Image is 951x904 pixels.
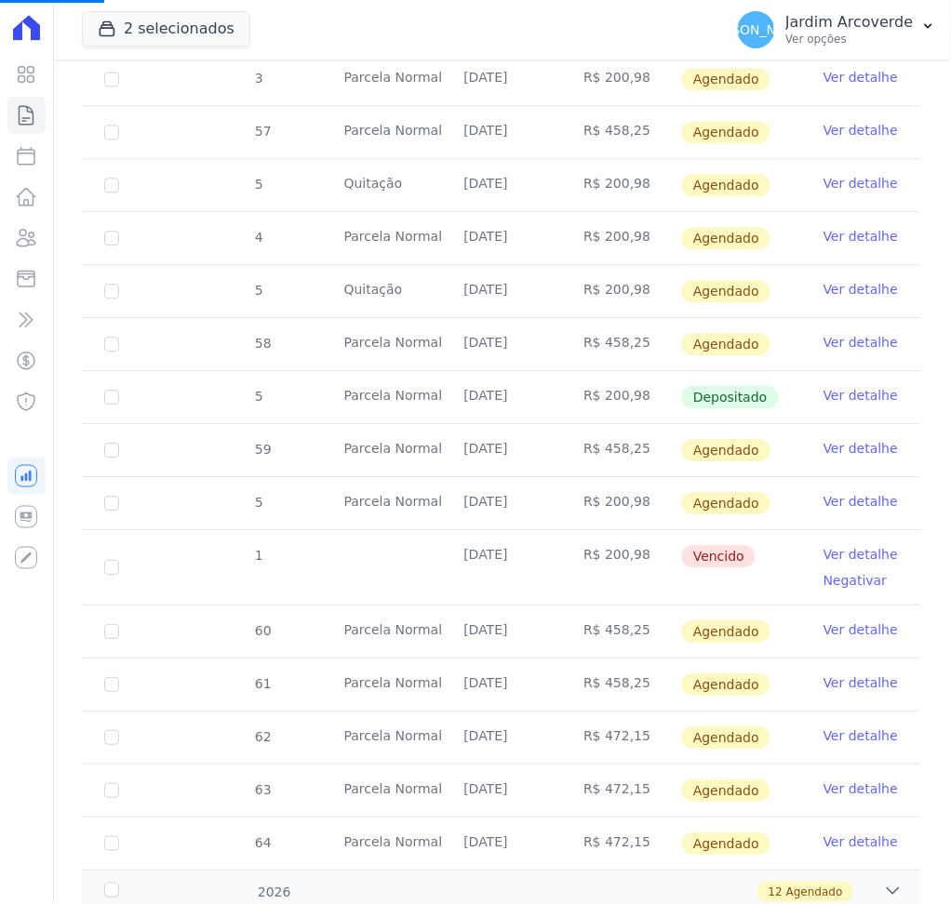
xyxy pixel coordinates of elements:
[561,212,681,264] td: R$ 200,98
[322,605,442,658] td: Parcela Normal
[442,818,562,870] td: [DATE]
[253,230,263,245] span: 4
[442,764,562,817] td: [DATE]
[104,337,119,352] input: default
[824,726,898,745] a: Ver detalhe
[824,280,898,299] a: Ver detalhe
[442,159,562,211] td: [DATE]
[561,318,681,370] td: R$ 458,25
[561,658,681,711] td: R$ 458,25
[322,764,442,817] td: Parcela Normal
[253,124,272,139] span: 57
[322,424,442,476] td: Parcela Normal
[253,389,263,404] span: 5
[786,13,914,32] p: Jardim Arcoverde
[322,477,442,529] td: Parcela Normal
[442,424,562,476] td: [DATE]
[824,121,898,140] a: Ver detalhe
[682,439,770,461] span: Agendado
[104,125,119,140] input: default
[322,658,442,711] td: Parcela Normal
[253,623,272,638] span: 60
[253,283,263,298] span: 5
[824,573,888,588] a: Negativar
[253,676,272,691] span: 61
[104,284,119,299] input: default
[682,545,756,567] span: Vencido
[824,227,898,246] a: Ver detalhe
[824,386,898,405] a: Ver detalhe
[322,318,442,370] td: Parcela Normal
[442,477,562,529] td: [DATE]
[322,159,442,211] td: Quitação
[442,658,562,711] td: [DATE]
[561,53,681,105] td: R$ 200,98
[682,121,770,143] span: Agendado
[824,68,898,86] a: Ver detalhe
[723,4,951,56] button: [PERSON_NAME] Jardim Arcoverde Ver opções
[442,711,562,764] td: [DATE]
[104,677,119,692] input: default
[104,560,119,575] input: default
[682,620,770,643] span: Agendado
[253,835,272,850] span: 64
[253,729,272,744] span: 62
[322,106,442,158] td: Parcela Normal
[824,832,898,851] a: Ver detalhe
[104,496,119,511] input: default
[824,439,898,458] a: Ver detalhe
[104,72,119,86] input: default
[682,832,770,855] span: Agendado
[824,620,898,639] a: Ver detalhe
[253,442,272,457] span: 59
[561,764,681,817] td: R$ 472,15
[561,605,681,658] td: R$ 458,25
[253,782,272,797] span: 63
[322,371,442,423] td: Parcela Normal
[561,424,681,476] td: R$ 458,25
[322,212,442,264] td: Parcela Normal
[104,624,119,639] input: default
[561,371,681,423] td: R$ 200,98
[442,265,562,317] td: [DATE]
[253,177,263,192] span: 5
[702,23,810,36] span: [PERSON_NAME]
[253,548,263,563] span: 1
[442,53,562,105] td: [DATE]
[442,106,562,158] td: [DATE]
[769,884,783,900] span: 12
[82,11,250,47] button: 2 selecionados
[104,178,119,193] input: default
[104,390,119,405] input: Só é possível selecionar pagamentos em aberto
[682,333,770,355] span: Agendado
[682,280,770,302] span: Agendado
[322,53,442,105] td: Parcela Normal
[561,530,681,605] td: R$ 200,98
[253,71,263,86] span: 3
[442,318,562,370] td: [DATE]
[253,495,263,510] span: 5
[442,212,562,264] td: [DATE]
[824,492,898,511] a: Ver detalhe
[104,730,119,745] input: default
[561,159,681,211] td: R$ 200,98
[824,779,898,798] a: Ver detalhe
[682,386,779,408] span: Depositado
[322,265,442,317] td: Quitação
[442,371,562,423] td: [DATE]
[786,884,843,900] span: Agendado
[561,711,681,764] td: R$ 472,15
[322,818,442,870] td: Parcela Normal
[104,231,119,246] input: default
[561,818,681,870] td: R$ 472,15
[682,492,770,514] span: Agendado
[442,530,562,605] td: [DATE]
[824,545,898,564] a: Ver detalhe
[104,836,119,851] input: default
[824,673,898,692] a: Ver detalhe
[322,711,442,764] td: Parcela Normal
[824,333,898,352] a: Ver detalhe
[561,265,681,317] td: R$ 200,98
[104,783,119,798] input: default
[682,673,770,696] span: Agendado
